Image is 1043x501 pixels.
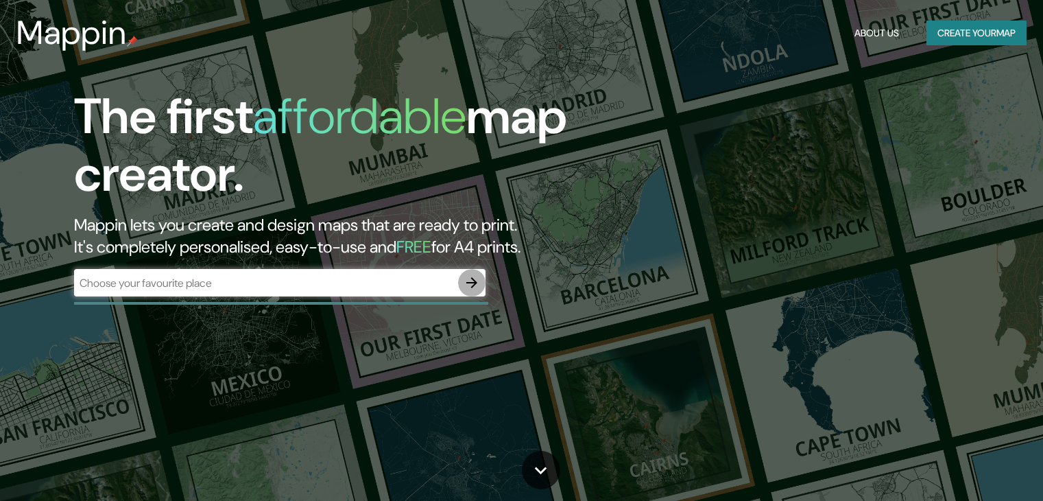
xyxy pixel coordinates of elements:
h3: Mappin [16,14,127,52]
button: About Us [849,21,904,46]
h1: affordable [253,84,466,148]
h5: FREE [396,236,431,257]
h1: The first map creator. [74,88,596,214]
img: mappin-pin [127,36,138,47]
input: Choose your favourite place [74,275,458,291]
button: Create yourmap [926,21,1027,46]
h2: Mappin lets you create and design maps that are ready to print. It's completely personalised, eas... [74,214,596,258]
